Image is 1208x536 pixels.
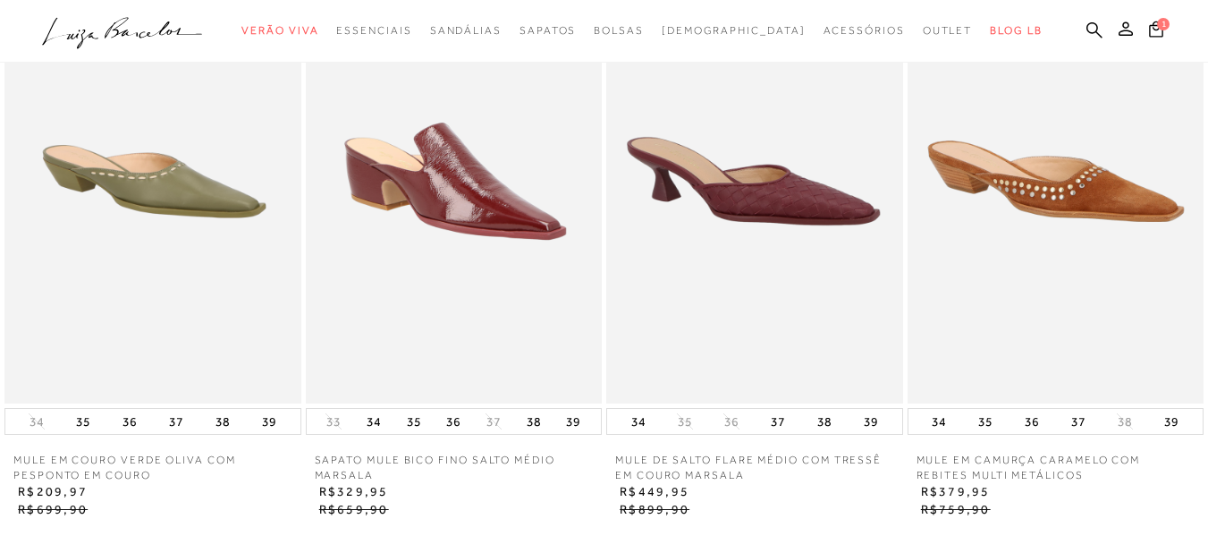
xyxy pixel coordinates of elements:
span: [DEMOGRAPHIC_DATA] [662,24,806,37]
span: Verão Viva [241,24,318,37]
button: 34 [626,409,651,434]
button: 36 [719,413,744,430]
button: 36 [441,409,466,434]
button: 39 [1159,409,1184,434]
button: 35 [401,409,427,434]
a: BLOG LB [990,14,1042,47]
a: categoryNavScreenReaderText [520,14,576,47]
button: 34 [926,409,951,434]
a: categoryNavScreenReaderText [594,14,644,47]
a: categoryNavScreenReaderText [430,14,502,47]
button: 39 [561,409,586,434]
span: Outlet [923,24,973,37]
a: categoryNavScreenReaderText [241,14,318,47]
button: 35 [672,413,697,430]
button: 38 [1112,413,1137,430]
span: Essenciais [336,24,411,37]
button: 34 [361,409,386,434]
span: R$329,95 [319,484,389,498]
span: R$899,90 [620,502,689,516]
span: R$659,90 [319,502,389,516]
span: Sandálias [430,24,502,37]
button: 35 [973,409,998,434]
a: categoryNavScreenReaderText [824,14,905,47]
span: BLOG LB [990,24,1042,37]
span: R$699,90 [18,502,88,516]
a: MULE DE SALTO FLARE MÉDIO COM TRESSÊ EM COURO MARSALA [606,453,903,483]
span: R$759,90 [921,502,991,516]
a: categoryNavScreenReaderText [336,14,411,47]
span: R$209,97 [18,484,88,498]
a: SAPATO MULE BICO FINO SALTO MÉDIO MARSALA [306,453,603,483]
span: Bolsas [594,24,644,37]
span: 1 [1157,18,1170,30]
button: 37 [481,413,506,430]
span: R$449,95 [620,484,689,498]
span: Acessórios [824,24,905,37]
span: Sapatos [520,24,576,37]
button: 39 [257,409,282,434]
a: MULE EM CAMURÇA CARAMELO COM REBITES MULTI METÁLICOS [908,453,1204,483]
button: 37 [765,409,790,434]
a: noSubCategoriesText [662,14,806,47]
span: R$379,95 [921,484,991,498]
button: 38 [521,409,546,434]
button: 33 [321,413,346,430]
button: 39 [858,409,883,434]
a: categoryNavScreenReaderText [923,14,973,47]
button: 1 [1144,20,1169,44]
button: 35 [71,409,96,434]
button: 38 [210,409,235,434]
button: 37 [1066,409,1091,434]
button: 36 [117,409,142,434]
button: 36 [1019,409,1044,434]
a: MULE EM COURO VERDE OLIVA COM PESPONTO EM COURO [4,453,301,483]
button: 34 [24,413,49,430]
button: 37 [164,409,189,434]
button: 38 [812,409,837,434]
